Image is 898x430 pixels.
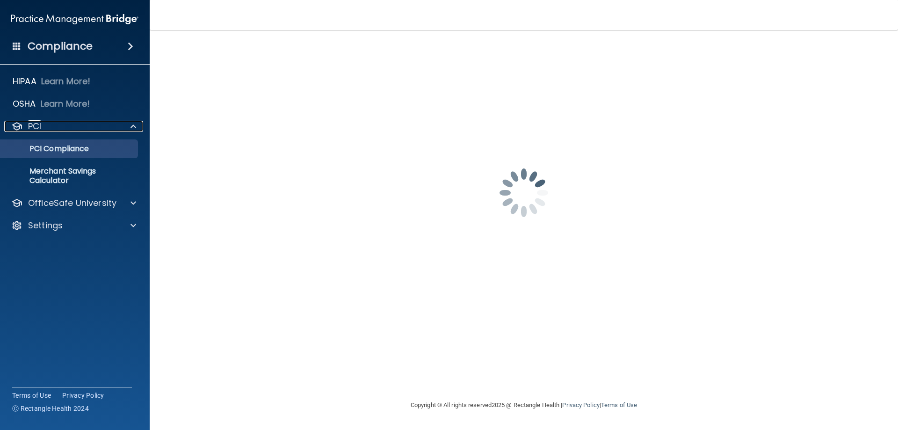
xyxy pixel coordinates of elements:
[353,390,695,420] div: Copyright © All rights reserved 2025 @ Rectangle Health | |
[11,197,136,209] a: OfficeSafe University
[28,40,93,53] h4: Compliance
[11,220,136,231] a: Settings
[6,167,134,185] p: Merchant Savings Calculator
[41,98,90,109] p: Learn More!
[13,98,36,109] p: OSHA
[13,76,36,87] p: HIPAA
[12,391,51,400] a: Terms of Use
[28,121,41,132] p: PCI
[11,121,136,132] a: PCI
[601,401,637,408] a: Terms of Use
[6,144,134,153] p: PCI Compliance
[28,197,116,209] p: OfficeSafe University
[11,10,138,29] img: PMB logo
[28,220,63,231] p: Settings
[477,146,571,240] img: spinner.e123f6fc.gif
[62,391,104,400] a: Privacy Policy
[12,404,89,413] span: Ⓒ Rectangle Health 2024
[41,76,91,87] p: Learn More!
[562,401,599,408] a: Privacy Policy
